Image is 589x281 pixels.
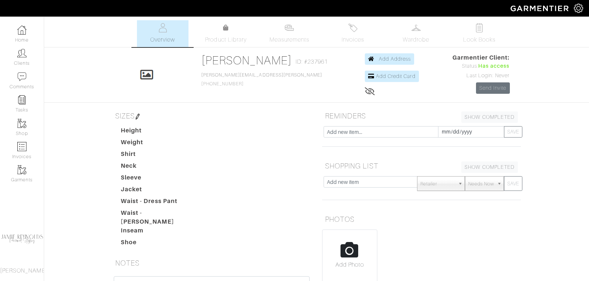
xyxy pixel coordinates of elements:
dt: Waist - Dress Pant [115,197,199,209]
h5: REMINDERS [322,109,521,123]
span: ID: #237961 [296,57,328,66]
img: orders-27d20c2124de7fd6de4e0e44c1d41de31381a507db9b33961299e4e07d508b8c.svg [348,23,357,32]
span: Garmentier Client: [452,53,510,62]
dt: Weight [115,138,199,150]
a: [PERSON_NAME] [201,54,292,67]
dt: Shoe [115,238,199,250]
a: Measurements [264,20,315,47]
span: Wardrobe [403,35,429,44]
a: Look Books [454,20,505,47]
span: [PHONE_NUMBER] [201,72,322,86]
a: SHOW COMPLETED [461,161,518,173]
img: orders-icon-0abe47150d42831381b5fb84f609e132dff9fe21cb692f30cb5eec754e2cba89.png [17,142,27,151]
h5: SHOPPING LIST [322,159,521,173]
img: garments-icon-b7da505a4dc4fd61783c78ac3ca0ef83fa9d6f193b1c9dc38574b1d14d53ca28.png [17,165,27,174]
span: Add Address [379,56,411,62]
span: Needs Now [468,177,494,191]
a: SHOW COMPLETED [461,111,518,123]
a: Add Credit Card [365,71,419,82]
img: clients-icon-6bae9207a08558b7cb47a8932f037763ab4055f8c8b6bfacd5dc20c3e0201464.png [17,49,27,58]
span: Has access [478,62,510,70]
span: Overview [150,35,175,44]
div: Status: [452,62,510,70]
dt: Sleeve [115,173,199,185]
h5: PHOTOS [322,212,521,227]
a: Invoices [327,20,378,47]
img: garmentier-logo-header-white-b43fb05a5012e4ada735d5af1a66efaba907eab6374d6393d1fbf88cb4ef424d.png [507,2,574,15]
input: Add new item... [324,126,438,138]
h5: SIZES [112,109,311,123]
dt: Shirt [115,150,199,161]
a: Wardrobe [390,20,442,47]
span: Measurements [269,35,310,44]
button: SAVE [504,176,522,191]
img: comment-icon-a0a6a9ef722e966f86d9cbdc48e553b5cf19dbc54f86b18d962a5391bc8f6eb6.png [17,72,27,81]
img: dashboard-icon-dbcd8f5a0b271acd01030246c82b418ddd0df26cd7fceb0bd07c9910d44c42f6.png [17,25,27,35]
img: measurements-466bbee1fd09ba9460f595b01e5d73f9e2bff037440d3c8f018324cb6cdf7a4a.svg [285,23,294,32]
div: Last Login: Never [452,72,510,80]
a: Send Invite [476,82,510,94]
dt: Inseam [115,226,199,238]
img: pen-cf24a1663064a2ec1b9c1bd2387e9de7a2fa800b781884d57f21acf72779bad2.png [135,114,141,120]
img: gear-icon-white-bd11855cb880d31180b6d7d6211b90ccbf57a29d726f0c71d8c61bd08dd39cc2.png [574,4,583,13]
span: Invoices [342,35,364,44]
img: garments-icon-b7da505a4dc4fd61783c78ac3ca0ef83fa9d6f193b1c9dc38574b1d14d53ca28.png [17,119,27,128]
span: Look Books [463,35,496,44]
h5: NOTES [112,256,311,270]
dt: Waist - [PERSON_NAME] [115,209,199,226]
img: wardrobe-487a4870c1b7c33e795ec22d11cfc2ed9d08956e64fb3008fe2437562e282088.svg [412,23,421,32]
a: Product Library [200,24,252,44]
a: Add Address [365,53,415,65]
span: Add Credit Card [376,73,416,79]
dt: Height [115,126,199,138]
img: todo-9ac3debb85659649dc8f770b8b6100bb5dab4b48dedcbae339e5042a72dfd3cc.svg [475,23,484,32]
dt: Jacket [115,185,199,197]
img: basicinfo-40fd8af6dae0f16599ec9e87c0ef1c0a1fdea2edbe929e3d69a839185d80c458.svg [158,23,167,32]
a: [PERSON_NAME][EMAIL_ADDRESS][PERSON_NAME] [201,72,322,78]
dt: Neck [115,161,199,173]
span: Retailer [420,177,455,191]
span: Product Library [205,35,247,44]
img: reminder-icon-8004d30b9f0a5d33ae49ab947aed9ed385cf756f9e5892f1edd6e32f2345188e.png [17,95,27,104]
input: Add new item [324,176,417,188]
a: Overview [137,20,188,47]
button: SAVE [504,126,522,138]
